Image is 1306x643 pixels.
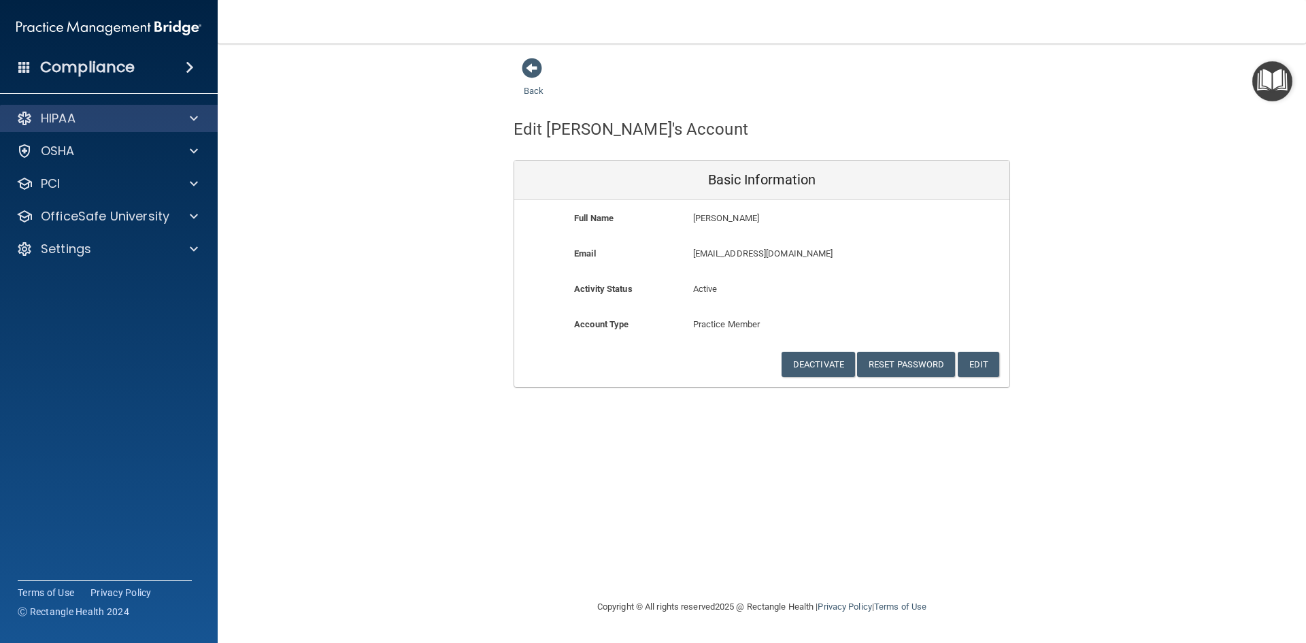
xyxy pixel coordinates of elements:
[693,210,910,227] p: [PERSON_NAME]
[958,352,999,377] button: Edit
[693,246,910,262] p: [EMAIL_ADDRESS][DOMAIN_NAME]
[574,213,614,223] b: Full Name
[514,120,748,138] h4: Edit [PERSON_NAME]'s Account
[16,176,198,192] a: PCI
[16,143,198,159] a: OSHA
[41,143,75,159] p: OSHA
[574,319,629,329] b: Account Type
[90,586,152,599] a: Privacy Policy
[16,241,198,257] a: Settings
[18,586,74,599] a: Terms of Use
[41,110,76,127] p: HIPAA
[16,14,201,42] img: PMB logo
[1252,61,1292,101] button: Open Resource Center
[818,601,871,612] a: Privacy Policy
[16,110,198,127] a: HIPAA
[574,248,596,259] b: Email
[782,352,855,377] button: Deactivate
[40,58,135,77] h4: Compliance
[41,176,60,192] p: PCI
[874,601,926,612] a: Terms of Use
[524,69,543,96] a: Back
[514,161,1009,200] div: Basic Information
[514,585,1010,629] div: Copyright © All rights reserved 2025 @ Rectangle Health | |
[574,284,633,294] b: Activity Status
[41,208,169,225] p: OfficeSafe University
[693,316,831,333] p: Practice Member
[18,605,129,619] span: Ⓒ Rectangle Health 2024
[857,352,955,377] button: Reset Password
[41,241,91,257] p: Settings
[16,208,198,225] a: OfficeSafe University
[693,281,831,297] p: Active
